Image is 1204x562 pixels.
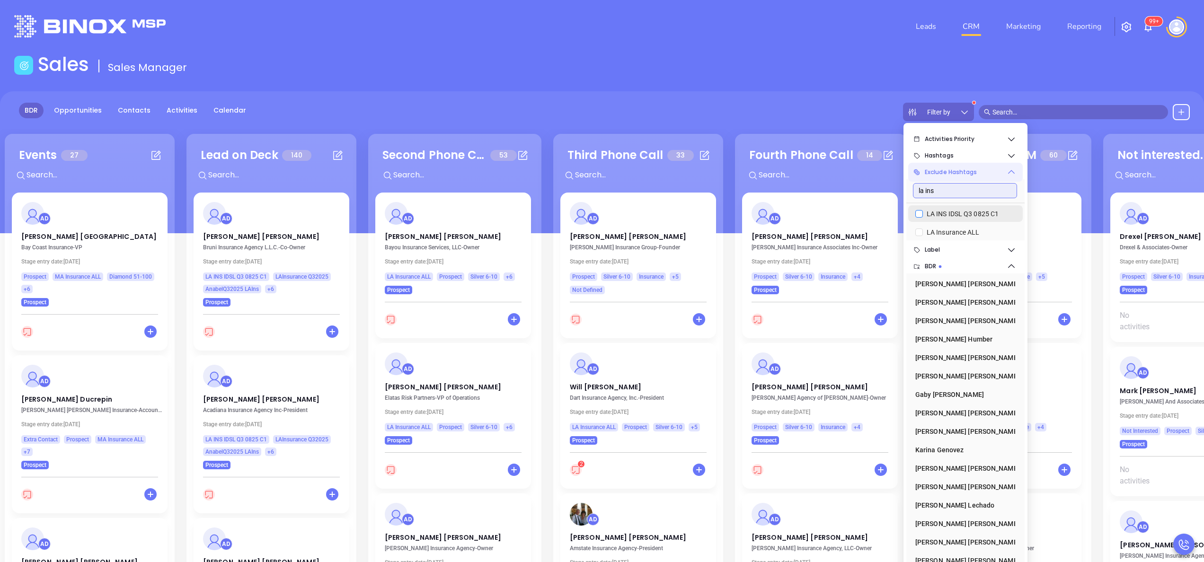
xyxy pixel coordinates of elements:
p: [PERSON_NAME] [PERSON_NAME] [385,533,522,537]
span: 60 [1040,150,1067,161]
input: Search... [207,169,349,181]
p: Amstate Insurance Agency - President [570,545,712,552]
a: profileAnabell Dominguez[PERSON_NAME] [PERSON_NAME] Bruni Insurance Agency L.L.C.-Co-OwnerStage e... [194,193,349,307]
img: profile [570,503,593,526]
p: [PERSON_NAME] [PERSON_NAME] [752,533,888,537]
div: [PERSON_NAME] Humber [915,330,1010,349]
a: Contacts [112,103,156,118]
span: Silver 6-10 [470,422,497,432]
p: [PERSON_NAME] [GEOGRAPHIC_DATA] [21,232,158,237]
span: Insurance [1004,422,1029,432]
div: Anabell Dominguez [220,375,232,387]
a: profileAnabell Dominguez[PERSON_NAME] [PERSON_NAME] Bayou Insurance Services, LLC-OwnerStage entr... [375,193,531,294]
span: Silver 6-10 [655,422,682,432]
span: Insurance [1005,272,1030,282]
span: Activities Priority [925,130,1007,149]
div: Anabell Dominguez [587,513,599,526]
span: LA Insurance ALL [387,272,431,282]
img: profile [203,202,226,225]
span: Prospect [24,297,46,307]
sup: 100 [1145,17,1163,26]
a: Leads [912,17,940,36]
p: [PERSON_NAME] [PERSON_NAME] [752,232,888,237]
div: Anabell Dominguez [38,375,51,387]
p: Elatas Risk Partners - VP of Operations [385,395,527,401]
a: Marketing [1002,17,1045,36]
span: LA Insurance ALL [923,227,983,237]
span: BDR [925,257,1007,276]
span: +7 [24,447,30,457]
div: profileAnabell Dominguez[PERSON_NAME] [GEOGRAPHIC_DATA] Bay Coast Insurance-VPStage entry date:[D... [12,193,168,355]
h1: Sales [38,53,89,76]
div: Anabell Dominguez [1137,212,1149,225]
span: LA INS IDSL Q3 0825 C1 [923,209,1002,219]
img: profile [1120,202,1142,225]
img: profile [385,352,407,375]
img: iconSetting [1121,21,1132,33]
div: Karina Genovez [915,440,1010,459]
div: Anabell Dominguez [38,212,51,225]
span: Silver 6-10 [785,422,812,432]
span: Exclude Hashtags [925,163,1007,182]
img: profile [21,527,44,550]
span: Insurance [821,272,845,282]
input: Search... [392,169,534,181]
span: Filter by [927,109,950,115]
div: Fourth Phone Call [749,147,853,164]
span: 14 [857,150,882,161]
div: Anabell Dominguez [587,363,599,375]
div: Anabell Dominguez [769,513,781,526]
p: [PERSON_NAME] [PERSON_NAME] [385,232,522,237]
span: Sales Manager [108,60,187,75]
span: Insurance [821,422,845,432]
a: profileAnabell Dominguez[PERSON_NAME] [PERSON_NAME] Elatas Risk Partners-VP of OperationsStage en... [375,343,531,445]
p: [PERSON_NAME] [PERSON_NAME] [752,382,888,387]
a: Activities [161,103,203,118]
div: Gaby [PERSON_NAME] [915,385,1010,404]
img: profile [570,352,593,375]
div: Not interested. [1117,147,1203,164]
div: Third Phone Call [567,147,664,164]
a: profileAnabell Dominguez[PERSON_NAME] [PERSON_NAME] [PERSON_NAME] Insurance Associates Inc-OwnerS... [742,193,898,294]
a: profileAnabell Dominguez[PERSON_NAME] [GEOGRAPHIC_DATA] Bay Coast Insurance-VPStage entry date:[D... [12,193,168,307]
span: Silver 6-10 [470,272,497,282]
span: Insurance [639,272,664,282]
span: +6 [267,284,274,294]
span: +4 [854,272,860,282]
span: Prospect [24,460,46,470]
p: Tue 6/11/2024 [570,409,712,415]
div: Lead on Deck140 [194,141,349,193]
div: Anabell Dominguez [402,513,414,526]
span: LAInsurance Q32025 [275,272,328,282]
span: +4 [1037,422,1044,432]
span: Prospect [1122,285,1145,295]
span: +4 [854,422,860,432]
span: Prospect [439,272,462,282]
div: [PERSON_NAME] [PERSON_NAME] [915,311,1010,330]
a: BDR [19,103,44,118]
p: [PERSON_NAME] [PERSON_NAME] [570,232,707,237]
img: profile [21,365,44,387]
span: 2 [580,461,583,467]
p: Tue 6/11/2024 [385,258,527,265]
span: Not Defined [572,285,602,295]
div: Anabell Dominguez [402,363,414,375]
span: Silver 6-10 [603,272,630,282]
div: [PERSON_NAME] [PERSON_NAME] [915,293,1010,312]
span: LA Insurance ALL [387,422,431,432]
span: LA INS IDSL Q3 0825 C1 [205,272,267,282]
span: 33 [667,150,694,161]
img: profile [570,202,593,225]
div: Second Phone Call [382,147,487,164]
p: Will [PERSON_NAME] [570,382,707,387]
img: user [1169,19,1184,35]
a: CRM [959,17,983,36]
div: [PERSON_NAME] [PERSON_NAME] [915,459,1010,478]
a: profileAnabell Dominguez[PERSON_NAME] [PERSON_NAME] [PERSON_NAME] Agency of [PERSON_NAME]-OwnerSt... [742,343,898,445]
div: profileAnabell Dominguez[PERSON_NAME] [PERSON_NAME] [PERSON_NAME] Insurance Associates Inc-OwnerS... [742,193,900,343]
p: Bernard Insurance Agency, LLC - Owner [752,545,894,552]
div: Events27 [12,141,168,193]
p: Fri 7/18/2025 [752,409,894,415]
p: Tue 9/9/2025 [21,258,163,265]
span: Prospect [1122,439,1145,449]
